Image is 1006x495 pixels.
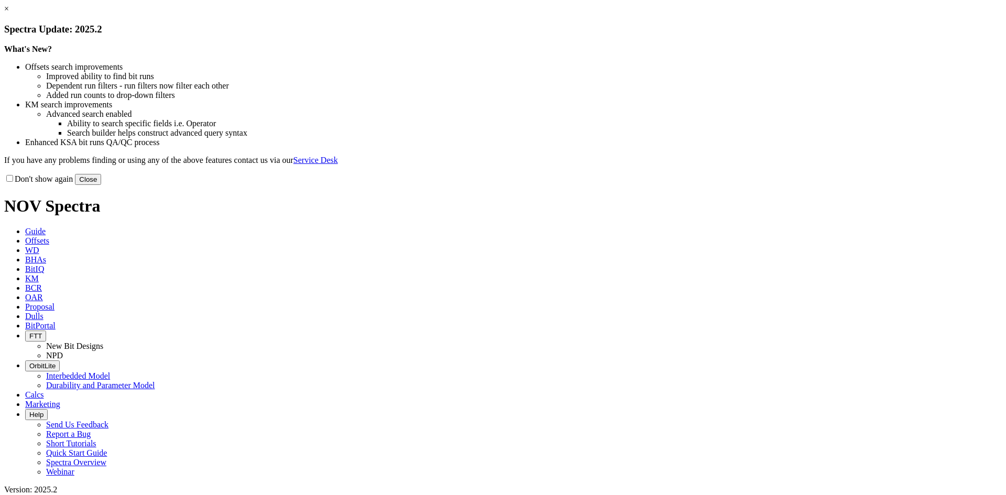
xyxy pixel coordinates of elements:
span: Help [29,411,43,419]
input: Don't show again [6,175,13,182]
li: Ability to search specific fields i.e. Operator [67,119,1002,128]
li: Added run counts to drop-down filters [46,91,1002,100]
p: If you have any problems finding or using any of the above features contact us via our [4,156,1002,165]
li: Search builder helps construct advanced query syntax [67,128,1002,138]
a: New Bit Designs [46,342,103,350]
a: Send Us Feedback [46,420,108,429]
span: BCR [25,283,42,292]
span: OAR [25,293,43,302]
span: Guide [25,227,46,236]
strong: What's New? [4,45,52,53]
h3: Spectra Update: 2025.2 [4,24,1002,35]
li: Advanced search enabled [46,109,1002,119]
span: FTT [29,332,42,340]
span: KM [25,274,39,283]
a: Quick Start Guide [46,448,107,457]
label: Don't show again [4,174,73,183]
span: Offsets [25,236,49,245]
a: Service Desk [293,156,338,164]
span: Dulls [25,312,43,321]
li: Enhanced KSA bit runs QA/QC process [25,138,1002,147]
li: Offsets search improvements [25,62,1002,72]
span: BHAs [25,255,46,264]
a: NPD [46,351,63,360]
span: Proposal [25,302,54,311]
li: KM search improvements [25,100,1002,109]
a: Webinar [46,467,74,476]
a: Interbedded Model [46,371,110,380]
a: Report a Bug [46,430,91,438]
li: Improved ability to find bit runs [46,72,1002,81]
button: Close [75,174,101,185]
span: BitIQ [25,265,44,273]
li: Dependent run filters - run filters now filter each other [46,81,1002,91]
a: Spectra Overview [46,458,106,467]
a: Short Tutorials [46,439,96,448]
span: Marketing [25,400,60,409]
span: OrbitLite [29,362,56,370]
span: WD [25,246,39,255]
a: Durability and Parameter Model [46,381,155,390]
div: Version: 2025.2 [4,485,1002,494]
h1: NOV Spectra [4,196,1002,216]
span: Calcs [25,390,44,399]
span: BitPortal [25,321,56,330]
a: × [4,4,9,13]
